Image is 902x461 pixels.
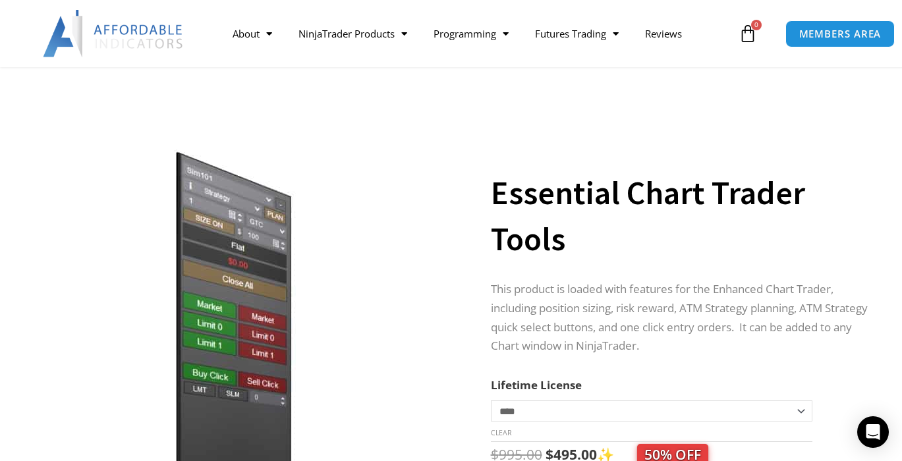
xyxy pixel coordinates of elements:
[751,20,762,30] span: 0
[43,10,184,57] img: LogoAI | Affordable Indicators – NinjaTrader
[491,170,869,262] h1: Essential Chart Trader Tools
[632,18,695,49] a: Reviews
[857,416,889,448] div: Open Intercom Messenger
[491,428,511,437] a: Clear options
[491,377,582,393] label: Lifetime License
[491,280,869,356] p: This product is loaded with features for the Enhanced Chart Trader, including position sizing, ri...
[219,18,735,49] nav: Menu
[420,18,522,49] a: Programming
[219,18,285,49] a: About
[285,18,420,49] a: NinjaTrader Products
[522,18,632,49] a: Futures Trading
[719,14,777,53] a: 0
[799,29,882,39] span: MEMBERS AREA
[785,20,895,47] a: MEMBERS AREA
